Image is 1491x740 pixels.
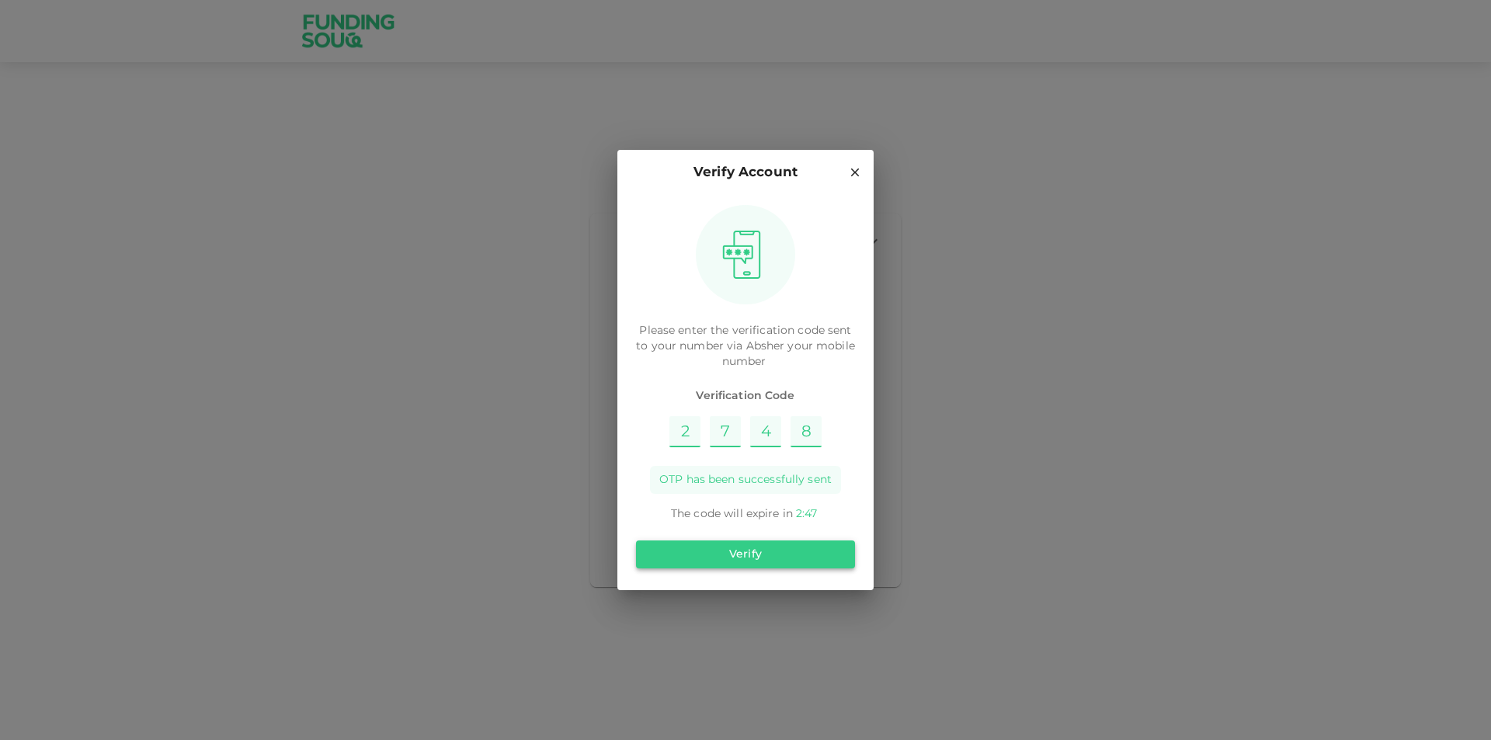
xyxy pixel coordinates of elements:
[659,472,832,488] span: OTP has been successfully sent
[710,416,741,447] input: Please enter OTP character 2
[636,323,855,370] p: Please enter the verification code sent to your number via Absher
[750,416,781,447] input: Please enter OTP character 3
[671,509,793,519] span: The code will expire in
[717,230,766,280] img: otpImage
[693,162,798,183] p: Verify Account
[722,341,855,367] span: your mobile number
[636,540,855,568] button: Verify
[791,416,822,447] input: Please enter OTP character 4
[636,388,855,404] span: Verification Code
[796,509,817,519] span: 2 : 47
[669,416,700,447] input: Please enter OTP character 1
